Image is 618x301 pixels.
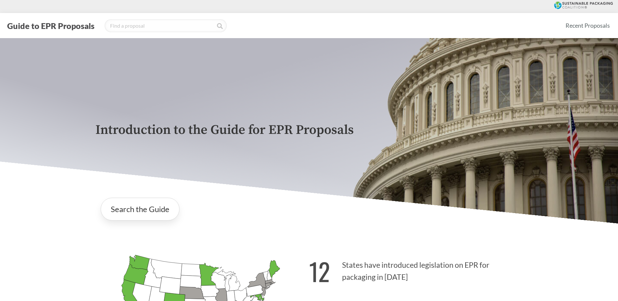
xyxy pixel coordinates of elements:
[309,253,330,289] strong: 12
[563,18,613,33] a: Recent Proposals
[5,21,96,31] button: Guide to EPR Proposals
[95,123,523,137] p: Introduction to the Guide for EPR Proposals
[105,19,227,32] input: Find a proposal
[309,249,523,289] p: States have introduced legislation on EPR for packaging in [DATE]
[101,198,180,221] a: Search the Guide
